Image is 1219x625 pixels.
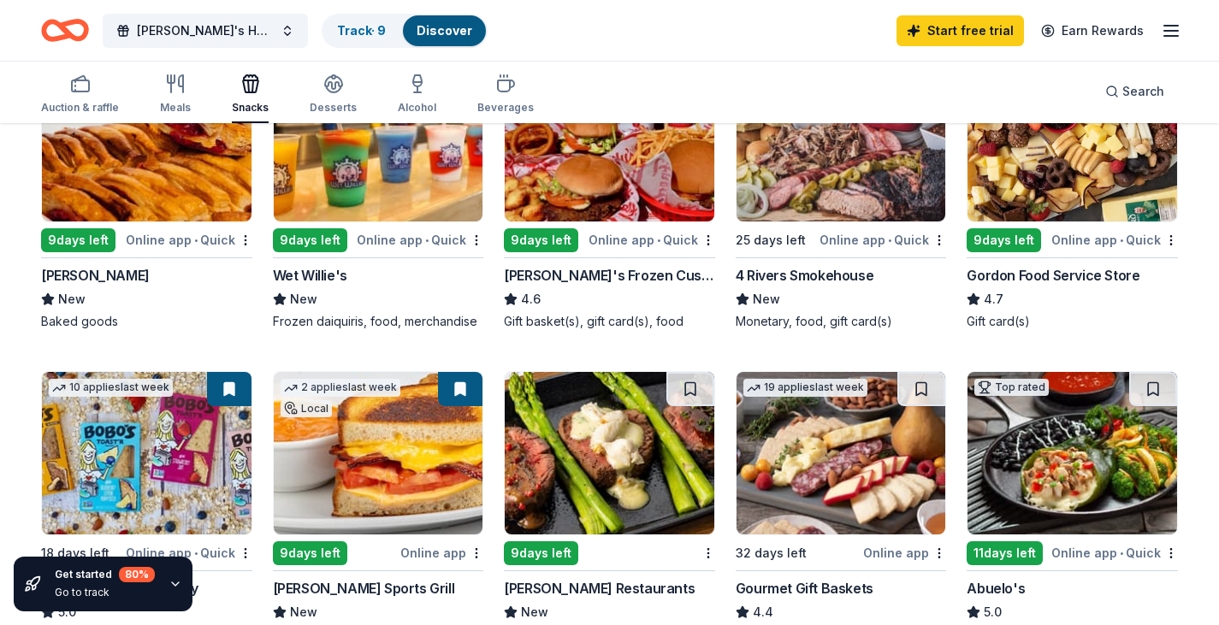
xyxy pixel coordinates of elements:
img: Image for Perry's Restaurants [505,372,714,534]
span: 4.7 [984,289,1003,310]
div: Online app Quick [1051,542,1178,563]
div: Online app Quick [820,229,946,251]
span: • [1120,546,1123,560]
div: 9 days left [967,228,1041,252]
div: [PERSON_NAME] [41,265,150,286]
div: [PERSON_NAME] Sports Grill [273,578,455,598]
div: Online app Quick [357,229,483,251]
span: 4.4 [753,602,773,622]
div: Gift basket(s), gift card(s), food [504,313,715,330]
div: Beverages [477,101,534,115]
div: 4 Rivers Smokehouse [736,265,873,286]
div: Baked goods [41,313,252,330]
div: 9 days left [273,541,347,565]
div: 11 days left [967,541,1043,565]
a: Earn Rewards [1031,15,1154,46]
div: Online app Quick [126,229,252,251]
button: Alcohol [398,67,436,123]
div: 9 days left [504,228,578,252]
img: Image for Gordon Food Service Store [968,59,1177,221]
div: 9 days left [41,228,115,252]
img: Image for Duffy's Sports Grill [274,372,483,534]
span: 5.0 [984,602,1002,622]
div: 80 % [119,567,155,582]
a: Image for Vicky BakeryLocal9days leftOnline app•Quick[PERSON_NAME]NewBaked goods [41,58,252,330]
button: Desserts [310,67,357,123]
img: Image for Vicky Bakery [42,59,251,221]
a: Discover [417,23,472,38]
span: • [425,233,429,247]
span: New [290,602,317,622]
div: 9 days left [273,228,347,252]
span: New [753,289,780,310]
span: • [888,233,891,247]
span: New [521,602,548,622]
div: Meals [160,101,191,115]
img: Image for Freddy's Frozen Custard & Steakburgers [505,59,714,221]
div: Gourmet Gift Baskets [736,578,873,598]
div: Gift card(s) [967,313,1178,330]
button: Beverages [477,67,534,123]
div: 9 days left [504,541,578,565]
div: Frozen daiquiris, food, merchandise [273,313,484,330]
span: [PERSON_NAME]'s Hope Reason to Run 5k [137,21,274,41]
img: Image for Abuelo's [968,372,1177,534]
div: [PERSON_NAME] Restaurants [504,578,695,598]
div: Auction & raffle [41,101,119,115]
div: Wet Willie's [273,265,347,286]
div: Online app Quick [589,229,715,251]
div: Online app Quick [126,542,252,563]
span: • [194,233,198,247]
span: 4.6 [521,289,541,310]
a: Image for Freddy's Frozen Custard & Steakburgers9 applieslast week9days leftOnline app•Quick[PERS... [504,58,715,330]
div: Online app [400,542,483,563]
div: 19 applies last week [743,379,867,397]
div: Snacks [232,101,269,115]
button: Auction & raffle [41,67,119,123]
span: • [1120,233,1123,247]
a: Start free trial [896,15,1024,46]
span: Search [1122,81,1164,102]
img: Image for 4 Rivers Smokehouse [737,59,946,221]
button: Track· 9Discover [322,14,488,48]
img: Image for Gourmet Gift Baskets [737,372,946,534]
img: Image for Wet Willie's [274,59,483,221]
button: Meals [160,67,191,123]
div: Top rated [974,379,1049,396]
span: New [290,289,317,310]
img: Image for Bobo's Bakery [42,372,251,534]
div: Monetary, food, gift card(s) [736,313,947,330]
div: 10 applies last week [49,379,173,397]
div: Get started [55,567,155,582]
button: [PERSON_NAME]'s Hope Reason to Run 5k [103,14,308,48]
div: 2 applies last week [281,379,400,397]
span: • [657,233,660,247]
div: 25 days left [736,230,806,251]
a: Track· 9 [337,23,386,38]
div: 32 days left [736,543,807,563]
button: Snacks [232,67,269,123]
a: Image for Gordon Food Service Store3 applieslast week9days leftOnline app•QuickGordon Food Servic... [967,58,1178,330]
div: [PERSON_NAME]'s Frozen Custard & Steakburgers [504,265,715,286]
button: Search [1092,74,1178,109]
a: Image for Wet Willie's9days leftOnline app•QuickWet Willie'sNewFrozen daiquiris, food, merchandise [273,58,484,330]
div: Online app Quick [1051,229,1178,251]
span: New [58,289,86,310]
div: Abuelo's [967,578,1025,598]
div: Alcohol [398,101,436,115]
div: Local [281,400,332,417]
div: Gordon Food Service Store [967,265,1139,286]
a: Image for 4 Rivers Smokehouse3 applieslast weekLocal25 days leftOnline app•Quick4 Rivers Smokehou... [736,58,947,330]
a: Home [41,10,89,50]
div: Desserts [310,101,357,115]
div: Online app [863,542,946,563]
div: Go to track [55,586,155,599]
